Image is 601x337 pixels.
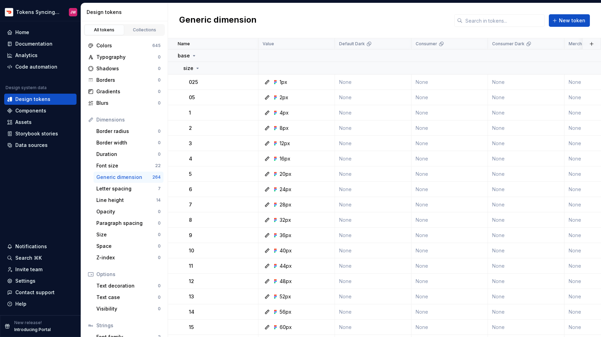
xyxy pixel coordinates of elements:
[411,274,488,289] td: None
[488,75,564,90] td: None
[4,50,77,61] a: Analytics
[15,266,42,273] div: Invite team
[335,258,411,274] td: None
[488,212,564,228] td: None
[4,264,77,275] a: Invite team
[189,186,192,193] p: 6
[15,300,26,307] div: Help
[280,308,291,315] div: 56px
[339,41,365,47] p: Default Dark
[94,292,163,303] a: Text case0
[94,241,163,252] a: Space0
[4,94,77,105] a: Design tokens
[189,232,192,239] p: 9
[94,280,163,291] a: Text decoration0
[96,231,158,238] div: Size
[280,262,292,269] div: 44px
[14,320,42,326] p: New release!
[94,126,163,137] a: Border radius0
[488,105,564,120] td: None
[96,197,156,204] div: Line height
[280,171,291,178] div: 20px
[96,208,158,215] div: Opacity
[280,140,290,147] div: 12px
[158,283,161,289] div: 0
[416,41,437,47] p: Consumer
[15,289,55,296] div: Contact support
[549,14,590,27] button: New token
[4,105,77,116] a: Components
[488,228,564,243] td: None
[183,65,193,72] p: size
[94,218,163,229] a: Paragraph spacing0
[280,293,291,300] div: 52px
[15,29,29,36] div: Home
[488,289,564,304] td: None
[158,209,161,214] div: 0
[96,65,158,72] div: Shadows
[96,294,158,301] div: Text case
[96,77,158,84] div: Borders
[87,27,122,33] div: All tokens
[280,217,291,224] div: 32px
[189,79,198,86] p: 025
[94,195,163,206] a: Line height14
[189,293,194,300] p: 13
[96,322,161,329] div: Strings
[488,120,564,136] td: None
[189,247,194,254] p: 10
[335,304,411,320] td: None
[158,54,161,60] div: 0
[280,109,289,116] div: 4px
[15,107,46,114] div: Components
[158,243,161,249] div: 0
[96,271,161,278] div: Options
[94,229,163,240] a: Size0
[96,254,158,261] div: Z-index
[335,289,411,304] td: None
[335,166,411,182] td: None
[85,86,163,97] a: Gradients0
[94,137,163,148] a: Border width0
[189,217,192,224] p: 8
[94,206,163,217] a: Opacity0
[411,289,488,304] td: None
[189,94,195,101] p: 05
[4,140,77,151] a: Data sources
[4,252,77,264] button: Search ⌘K
[4,275,77,287] a: Settings
[158,295,161,300] div: 0
[178,52,190,59] p: base
[411,166,488,182] td: None
[94,183,163,194] a: Letter spacing7
[96,54,158,61] div: Typography
[96,42,152,49] div: Colors
[411,136,488,151] td: None
[411,90,488,105] td: None
[411,197,488,212] td: None
[179,14,257,27] h2: Generic dimension
[96,88,158,95] div: Gradients
[488,304,564,320] td: None
[280,201,291,208] div: 28px
[492,41,524,47] p: Consumer Dark
[158,232,161,237] div: 0
[488,243,564,258] td: None
[15,254,42,261] div: Search ⌘K
[189,125,192,132] p: 2
[280,155,290,162] div: 16px
[189,278,194,285] p: 12
[158,255,161,260] div: 0
[4,117,77,128] a: Assets
[335,320,411,335] td: None
[94,172,163,183] a: Generic dimension264
[411,75,488,90] td: None
[189,201,192,208] p: 7
[15,277,35,284] div: Settings
[96,128,158,135] div: Border radius
[158,306,161,312] div: 0
[178,41,190,47] p: Name
[6,85,47,91] div: Design system data
[96,162,155,169] div: Font size
[335,182,411,197] td: None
